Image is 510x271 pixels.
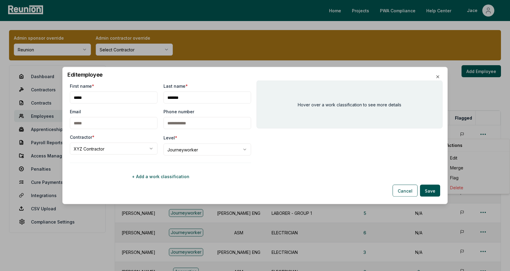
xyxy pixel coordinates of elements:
[420,185,440,197] button: Save
[67,72,443,78] h2: Edit employee
[163,83,188,89] label: Last name
[70,108,81,115] label: Email
[393,185,418,197] button: Cancel
[163,135,177,140] label: Level
[70,83,94,89] label: First name
[163,108,194,115] label: Phone number
[70,170,251,182] button: + Add a work classification
[70,134,95,140] label: Contractor
[298,101,401,108] p: Hover over a work classification to see more details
